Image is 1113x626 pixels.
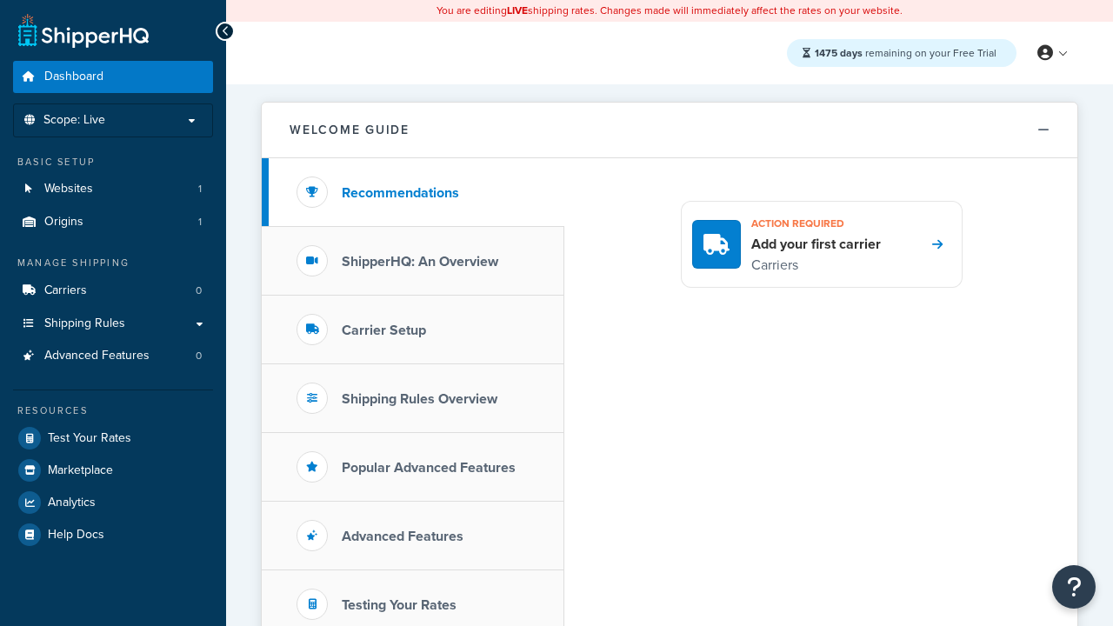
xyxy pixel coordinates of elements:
[196,283,202,298] span: 0
[44,70,103,84] span: Dashboard
[44,283,87,298] span: Carriers
[44,215,83,230] span: Origins
[48,528,104,543] span: Help Docs
[342,529,463,544] h3: Advanced Features
[815,45,996,61] span: remaining on your Free Trial
[342,185,459,201] h3: Recommendations
[13,173,213,205] li: Websites
[342,597,457,613] h3: Testing Your Rates
[48,431,131,446] span: Test Your Rates
[342,323,426,338] h3: Carrier Setup
[13,519,213,550] a: Help Docs
[44,349,150,363] span: Advanced Features
[198,215,202,230] span: 1
[342,460,516,476] h3: Popular Advanced Features
[342,254,498,270] h3: ShipperHQ: An Overview
[48,496,96,510] span: Analytics
[44,316,125,331] span: Shipping Rules
[44,182,93,196] span: Websites
[751,235,881,254] h4: Add your first carrier
[13,256,213,270] div: Manage Shipping
[13,423,213,454] a: Test Your Rates
[13,308,213,340] a: Shipping Rules
[13,403,213,418] div: Resources
[290,123,410,137] h2: Welcome Guide
[13,155,213,170] div: Basic Setup
[43,113,105,128] span: Scope: Live
[262,103,1077,158] button: Welcome Guide
[815,45,863,61] strong: 1475 days
[13,275,213,307] a: Carriers0
[13,206,213,238] li: Origins
[13,206,213,238] a: Origins1
[13,487,213,518] a: Analytics
[342,391,497,407] h3: Shipping Rules Overview
[507,3,528,18] b: LIVE
[751,212,881,235] h3: Action required
[48,463,113,478] span: Marketplace
[198,182,202,196] span: 1
[13,275,213,307] li: Carriers
[751,254,881,276] p: Carriers
[13,340,213,372] a: Advanced Features0
[1052,565,1096,609] button: Open Resource Center
[196,349,202,363] span: 0
[13,340,213,372] li: Advanced Features
[13,173,213,205] a: Websites1
[13,61,213,93] a: Dashboard
[13,455,213,486] a: Marketplace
